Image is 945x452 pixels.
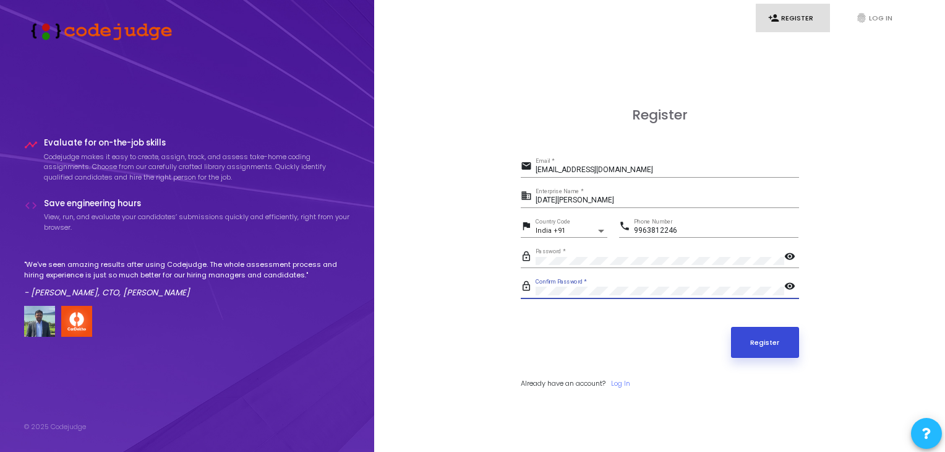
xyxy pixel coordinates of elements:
i: code [24,199,38,212]
mat-icon: email [521,160,536,175]
button: Register [731,327,799,358]
a: Log In [611,378,630,389]
a: person_addRegister [756,4,830,33]
input: Phone Number [634,227,798,235]
input: Enterprise Name [536,196,799,205]
p: Codejudge makes it easy to create, assign, track, and assess take-home coding assignments. Choose... [44,152,351,183]
i: timeline [24,138,38,152]
img: user image [24,306,55,337]
h4: Evaluate for on-the-job skills [44,138,351,148]
mat-icon: visibility [784,250,799,265]
mat-icon: flag [521,220,536,235]
mat-icon: phone [619,220,634,235]
p: "We've seen amazing results after using Codejudge. The whole assessment process and hiring experi... [24,259,351,280]
mat-icon: lock_outline [521,280,536,295]
em: - [PERSON_NAME], CTO, [PERSON_NAME] [24,287,190,298]
img: company-logo [61,306,92,337]
mat-icon: visibility [784,280,799,295]
div: © 2025 Codejudge [24,422,86,432]
input: Email [536,166,799,175]
span: India +91 [536,227,565,235]
mat-icon: business [521,189,536,204]
i: fingerprint [856,12,867,24]
mat-icon: lock_outline [521,250,536,265]
a: fingerprintLog In [844,4,918,33]
i: person_add [768,12,779,24]
h4: Save engineering hours [44,199,351,209]
p: View, run, and evaluate your candidates’ submissions quickly and efficiently, right from your bro... [44,212,351,232]
h3: Register [521,107,799,123]
span: Already have an account? [521,378,605,388]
